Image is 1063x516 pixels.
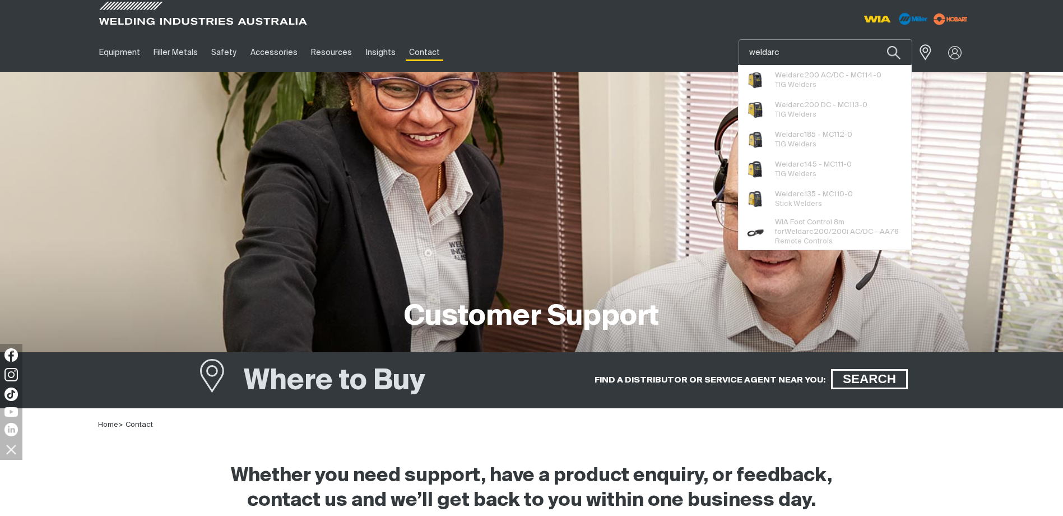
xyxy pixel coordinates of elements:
[4,348,18,362] img: Facebook
[775,141,816,148] span: TIG Welders
[198,362,244,404] a: Where to Buy
[4,388,18,401] img: TikTok
[98,421,118,429] a: Home
[775,71,881,80] span: 200 AC/DC - MC114-0
[118,421,123,429] span: >
[785,228,814,236] span: Weldarc
[244,33,304,72] a: Accessories
[775,190,853,199] span: 135 - MC110-0
[2,440,21,459] img: hide socials
[92,33,751,72] nav: Main
[831,369,908,389] a: SEARCH
[147,33,205,72] a: Filler Metals
[4,423,18,436] img: LinkedIn
[595,375,825,385] h5: FIND A DISTRIBUTOR OR SERVICE AGENT NEAR YOU:
[739,65,911,250] ul: Suggestions
[739,40,912,65] input: Product name or item number...
[775,102,804,109] span: Weldarc
[205,33,243,72] a: Safety
[216,464,848,513] h2: Whether you need support, have a product enquiry, or feedback, contact us and we’ll get back to y...
[775,200,822,208] span: Stick Welders
[775,161,804,168] span: Weldarc
[775,160,852,169] span: 145 - MC111-0
[833,369,906,389] span: SEARCH
[875,39,913,66] button: Search products
[775,191,804,198] span: Weldarc
[402,33,447,72] a: Contact
[775,100,867,110] span: 200 DC - MC113-0
[4,407,18,417] img: YouTube
[930,11,971,27] img: miller
[775,72,804,79] span: Weldarc
[244,363,425,400] h1: Where to Buy
[775,171,816,178] span: TIG Welders
[304,33,359,72] a: Resources
[775,81,816,89] span: TIG Welders
[92,33,147,72] a: Equipment
[359,33,402,72] a: Insights
[775,130,852,140] span: 185 - MC112-0
[126,421,153,429] a: Contact
[404,299,659,335] h1: Customer Support
[775,218,903,237] span: WIA Foot Control 8m for 200/200i AC/DC - AA76
[4,368,18,381] img: Instagram
[775,238,833,245] span: Remote Controls
[775,131,804,139] span: Weldarc
[775,111,816,118] span: TIG Welders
